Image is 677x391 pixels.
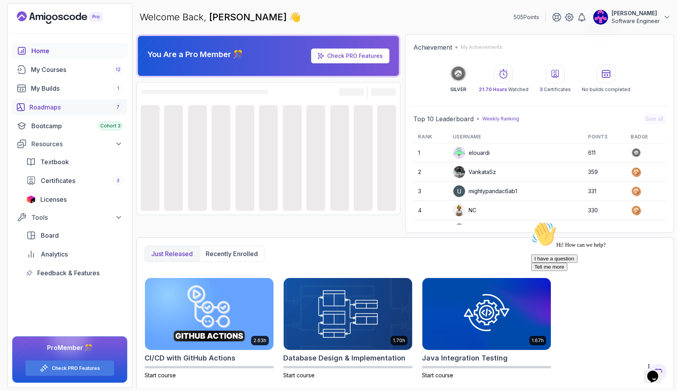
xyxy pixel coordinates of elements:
[283,353,405,364] h2: Database Design & Implementation
[413,220,448,239] td: 5
[528,219,669,356] iframe: chat widget
[116,66,121,73] span: 12
[453,185,465,197] img: user profile image
[22,246,127,262] a: analytics
[583,143,626,163] td: 611
[582,86,630,93] p: No builds completed
[22,192,127,207] a: licenses
[145,278,274,379] a: CI/CD with GitHub Actions card2.63hCI/CD with GitHub ActionsStart course
[3,23,78,29] span: Hi! How can we help?
[199,246,264,262] button: Recently enrolled
[206,249,258,258] p: Recently enrolled
[22,154,127,170] a: textbook
[413,201,448,220] td: 4
[145,353,235,364] h2: CI/CD with GitHub Actions
[413,182,448,201] td: 3
[514,13,539,21] p: 505 Points
[40,195,67,204] span: Licenses
[644,360,669,383] iframe: chat widget
[22,173,127,188] a: certificates
[612,9,660,17] p: [PERSON_NAME]
[422,372,453,378] span: Start course
[31,121,123,131] div: Bootcamp
[612,17,660,25] p: Software Engineer
[100,123,121,129] span: Cohort 3
[593,10,608,25] img: user profile image
[37,268,100,278] span: Feedback & Features
[41,231,59,240] span: Board
[12,62,127,77] a: courses
[450,86,466,93] p: SILVER
[327,52,383,59] a: Check PRO Features
[422,278,551,350] img: Java Integration Testing card
[453,223,497,236] div: Apply5489
[453,204,465,216] img: user profile image
[145,278,273,350] img: CI/CD with GitHub Actions card
[413,43,452,52] h2: Achievement
[479,86,529,93] p: Watched
[413,114,474,124] h2: Top 10 Leaderboard
[413,131,448,143] th: Rank
[22,228,127,243] a: board
[453,166,465,178] img: user profile image
[461,44,502,50] p: My Achievements
[643,113,666,124] button: See all
[453,185,517,197] div: mightypandac6ab1
[453,166,496,178] div: VankataSz
[453,147,490,159] div: elouardi
[209,11,289,23] span: [PERSON_NAME]
[31,46,123,56] div: Home
[25,360,114,376] button: Check PRO Features
[422,353,508,364] h2: Java Integration Testing
[413,163,448,182] td: 2
[393,337,405,344] p: 1.70h
[12,43,127,59] a: home
[12,137,127,151] button: Resources
[40,157,69,167] span: Textbook
[422,278,551,379] a: Java Integration Testing card1.67hJava Integration TestingStart course
[31,213,123,222] div: Tools
[117,85,119,91] span: 1
[3,3,28,28] img: :wave:
[583,163,626,182] td: 359
[482,116,519,122] p: Weekly Ranking
[31,65,123,74] div: My Courses
[29,102,123,112] div: Roadmaps
[151,249,193,258] p: Just released
[3,3,144,52] div: 👋Hi! How can we help?I have a questionTell me more
[283,278,413,379] a: Database Design & Implementation card1.70hDatabase Design & ImplementationStart course
[3,44,39,52] button: Tell me more
[12,81,127,96] a: builds
[413,143,448,163] td: 1
[539,86,543,92] span: 3
[145,246,199,262] button: Just released
[31,139,123,149] div: Resources
[583,131,626,143] th: Points
[147,49,243,60] p: You Are a Pro Member 🎊
[583,201,626,220] td: 330
[539,86,571,93] p: Certificates
[116,104,119,110] span: 7
[12,210,127,224] button: Tools
[41,249,68,259] span: Analytics
[479,86,507,92] span: 21.70 Hours
[311,48,389,63] a: Check PRO Features
[41,176,75,185] span: Certificates
[116,178,119,184] span: 3
[26,195,36,203] img: jetbrains icon
[288,10,302,24] span: 👋
[283,372,315,378] span: Start course
[448,131,583,143] th: Username
[453,147,465,159] img: default monster avatar
[453,224,465,235] img: user profile image
[22,265,127,281] a: feedback
[284,278,412,350] img: Database Design & Implementation card
[52,365,100,371] a: Check PRO Features
[12,118,127,134] a: bootcamp
[31,84,123,93] div: My Builds
[593,9,671,25] button: user profile image[PERSON_NAME]Software Engineer
[145,372,176,378] span: Start course
[17,11,120,24] a: Landing page
[3,36,49,44] button: I have a question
